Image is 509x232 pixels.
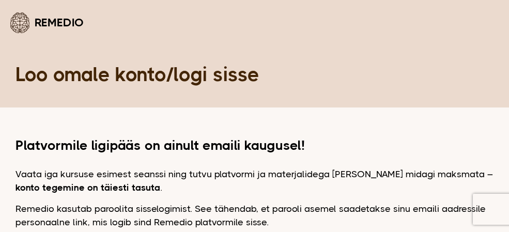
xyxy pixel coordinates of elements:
h1: Loo omale konto/logi sisse [16,62,509,87]
p: Vaata iga kursuse esimest seanssi ning tutvu platvormi ja materjalidega [PERSON_NAME] midagi maks... [16,167,493,194]
img: Remedio logo [10,12,29,33]
h2: Platvormile ligipääs on ainult emaili kaugusel! [16,138,493,152]
strong: konto tegemine on täiesti tasuta [16,182,160,193]
a: Remedio [10,10,84,35]
p: Remedio kasutab paroolita sisselogimist. See tähendab, et parooli asemel saadetakse sinu emaili a... [16,202,493,229]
